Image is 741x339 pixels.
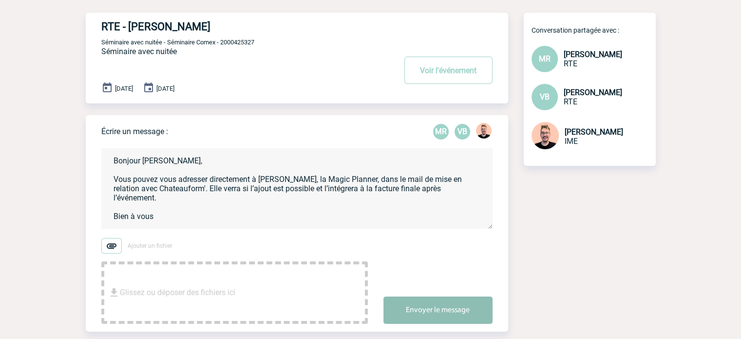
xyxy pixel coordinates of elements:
[564,59,577,68] span: RTE
[476,123,492,139] img: 129741-1.png
[115,85,133,92] span: [DATE]
[564,88,622,97] span: [PERSON_NAME]
[455,124,470,140] div: Valérie BACHELOT
[433,124,449,140] p: MR
[540,92,550,101] span: VB
[565,127,623,137] span: [PERSON_NAME]
[120,268,235,317] span: Glissez ou déposer des fichiers ici
[565,137,578,146] span: IME
[101,127,168,136] p: Écrire un message :
[128,242,172,249] span: Ajouter un fichier
[101,47,177,56] span: Séminaire avec nuitée
[564,50,622,59] span: [PERSON_NAME]
[455,124,470,140] p: VB
[539,54,551,63] span: MR
[101,39,254,46] span: Séminaire avec nuitée - Séminaire Comex - 2000425327
[101,20,367,33] h4: RTE - [PERSON_NAME]
[532,122,559,149] img: 129741-1.png
[532,26,656,34] p: Conversation partagée avec :
[564,97,577,106] span: RTE
[383,297,493,324] button: Envoyer le message
[404,57,493,84] button: Voir l'événement
[108,287,120,299] img: file_download.svg
[156,85,174,92] span: [DATE]
[433,124,449,140] div: Marisa RICHARD
[476,123,492,140] div: Stefan MILADINOVIC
